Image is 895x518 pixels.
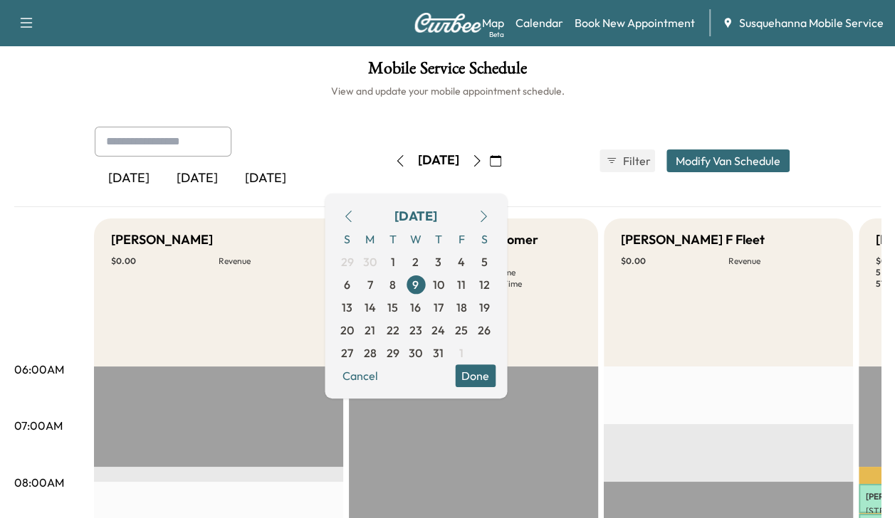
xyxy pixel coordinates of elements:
span: Filter [623,152,649,169]
a: MapBeta [482,14,504,31]
div: [DATE] [163,162,231,195]
div: [DATE] [231,162,300,195]
p: Revenue [728,255,836,267]
span: 27 [341,344,353,361]
span: 28 [364,344,377,361]
span: 6 [344,276,350,293]
span: 1 [459,344,464,361]
div: Beta [489,29,504,40]
p: $ 0.00 [111,255,219,267]
p: Revenue [219,255,326,267]
span: 13 [342,299,352,316]
span: Susquehanna Mobile Service [739,14,884,31]
h5: [PERSON_NAME] F Fleet [621,230,765,250]
span: 1 [391,253,395,270]
span: 20 [340,322,354,339]
span: 26 [478,322,491,339]
h5: [PERSON_NAME] [111,230,213,250]
span: 24 [431,322,445,339]
span: 25 [455,322,468,339]
span: 5 [481,253,487,270]
span: 21 [365,322,375,339]
span: 22 [387,322,399,339]
span: 10 [433,276,444,293]
span: 14 [365,299,376,316]
span: 7 [367,276,373,293]
h6: View and update your mobile appointment schedule. [14,84,881,98]
p: Work Time [473,267,581,278]
span: S [473,228,496,250]
span: 17 [434,299,444,316]
span: S [336,228,359,250]
span: 8 [389,276,396,293]
button: Filter [600,149,655,172]
button: Done [455,364,496,387]
span: 31 [433,344,444,361]
span: 15 [387,299,398,316]
button: Modify Van Schedule [666,149,790,172]
span: 23 [409,322,422,339]
span: W [404,228,427,250]
p: 07:00AM [14,417,63,434]
span: M [359,228,382,250]
span: 18 [456,299,466,316]
span: 2 [412,253,419,270]
span: 3 [435,253,441,270]
span: 29 [387,344,399,361]
p: Transit Time [473,278,581,290]
span: 9 [412,276,419,293]
a: Calendar [515,14,563,31]
div: [DATE] [95,162,163,195]
p: 06:00AM [14,361,64,378]
div: [DATE] [394,206,437,226]
img: Curbee Logo [414,13,482,33]
span: 12 [478,276,489,293]
p: 08:00AM [14,474,64,491]
span: 4 [458,253,465,270]
span: 19 [478,299,489,316]
a: Book New Appointment [575,14,695,31]
p: Revenue [473,255,581,267]
h1: Mobile Service Schedule [14,60,881,84]
span: 16 [410,299,421,316]
span: 29 [341,253,354,270]
span: T [427,228,450,250]
span: 30 [363,253,377,270]
span: 30 [409,344,422,361]
p: $ 0.00 [621,255,728,267]
span: 11 [457,276,466,293]
span: T [382,228,404,250]
div: [DATE] [418,152,459,169]
button: Cancel [336,364,384,387]
span: F [450,228,473,250]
